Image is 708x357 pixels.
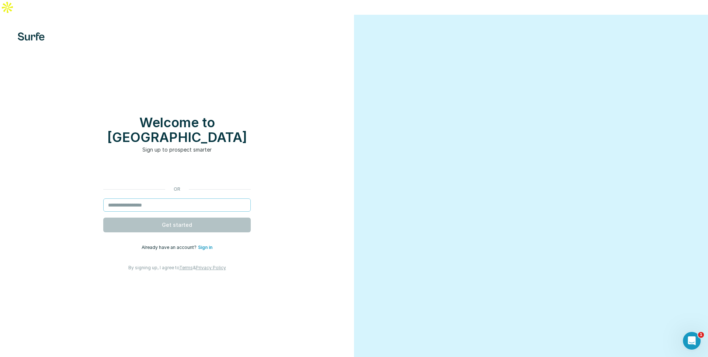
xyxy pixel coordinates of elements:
span: 1 [698,332,704,338]
iframe: Schaltfläche „Über Google anmelden“ [100,164,254,181]
h1: Welcome to [GEOGRAPHIC_DATA] [103,115,251,145]
p: Sign up to prospect smarter [103,146,251,153]
a: Privacy Policy [196,265,226,270]
p: or [165,186,189,193]
span: Already have an account? [142,245,198,250]
a: Terms [179,265,193,270]
iframe: Intercom live chat [683,332,701,350]
span: By signing up, I agree to & [128,265,226,270]
img: Surfe's logo [18,32,45,41]
a: Sign in [198,245,212,250]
